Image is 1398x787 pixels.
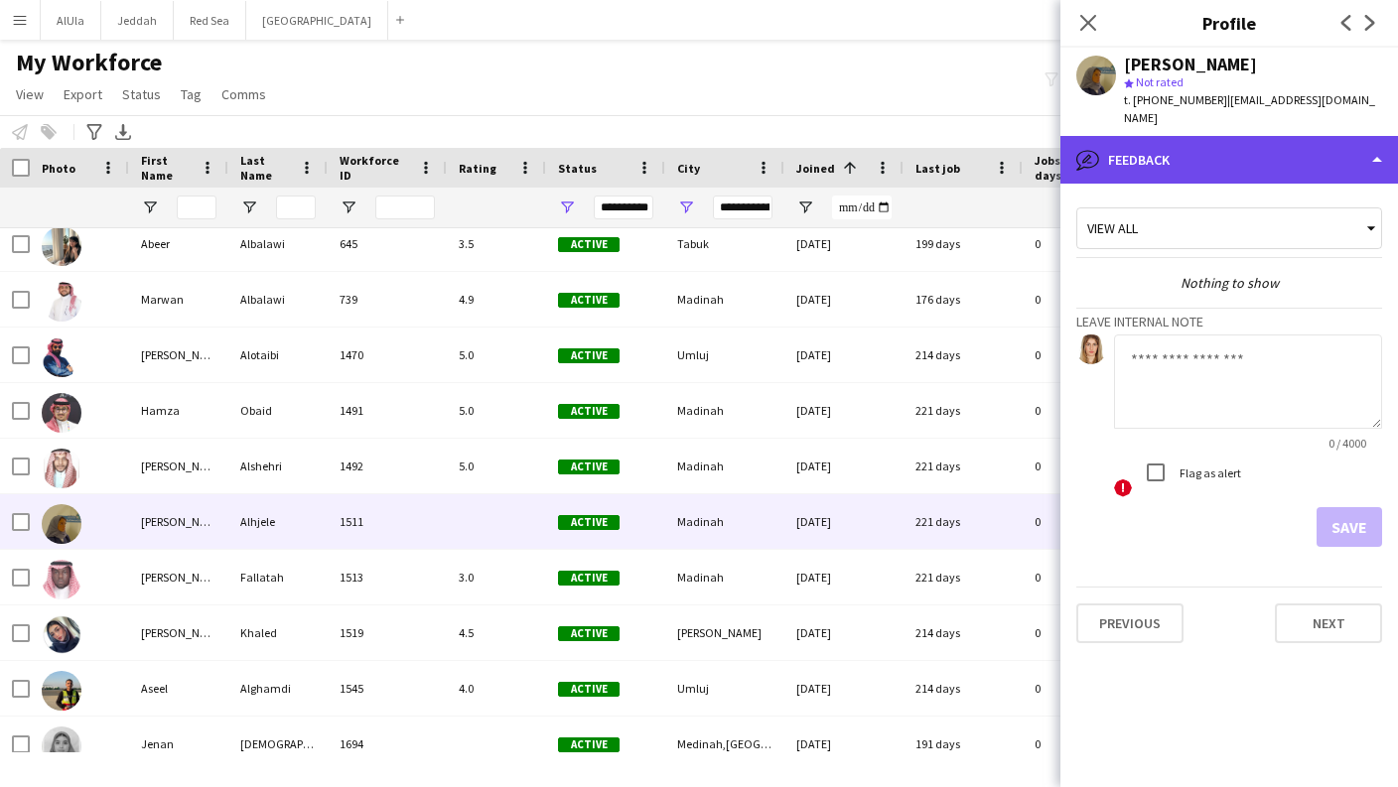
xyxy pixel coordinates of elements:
span: 0 / 4000 [1313,436,1382,451]
a: Status [114,81,169,107]
div: 214 days [904,661,1023,716]
div: 0 [1023,550,1142,604]
div: Nothing to show [1076,274,1382,292]
div: 5.0 [447,439,546,493]
img: Marwan Albalawi [42,282,81,322]
div: [PERSON_NAME] [129,494,228,549]
div: 5.0 [447,383,546,438]
app-action-btn: Advanced filters [82,120,106,144]
span: Workforce ID [340,153,411,183]
div: Madinah [665,383,784,438]
div: Umluj [665,661,784,716]
div: 0 [1023,216,1142,271]
div: 1694 [328,717,447,771]
input: Joined Filter Input [832,196,892,219]
button: AlUla [41,1,101,40]
div: [DATE] [784,550,904,604]
div: 4.5 [447,605,546,660]
button: Open Filter Menu [677,198,695,216]
span: Comms [221,85,266,103]
div: 0 [1023,494,1142,549]
div: Alshehri [228,439,328,493]
div: 1545 [328,661,447,716]
div: Fallatah [228,550,328,604]
button: Open Filter Menu [141,198,159,216]
div: 1511 [328,494,447,549]
span: Active [558,293,620,308]
button: [GEOGRAPHIC_DATA] [246,1,388,40]
div: 1470 [328,328,447,382]
div: 221 days [904,439,1023,493]
div: [PERSON_NAME] [129,550,228,604]
div: 221 days [904,550,1023,604]
div: 221 days [904,383,1023,438]
div: Alotaibi [228,328,328,382]
span: ! [1114,479,1132,497]
span: Active [558,682,620,697]
span: Last job [915,161,960,176]
img: Lina Alhjele [42,504,81,544]
input: First Name Filter Input [177,196,216,219]
span: Not rated [1136,74,1184,89]
div: Madinah [665,550,784,604]
img: Abeer Albalawi [42,226,81,266]
span: t. [PHONE_NUMBER] [1124,92,1227,107]
div: 645 [328,216,447,271]
span: Active [558,348,620,363]
button: Open Filter Menu [240,198,258,216]
img: Mansour Alshehri [42,449,81,488]
div: Medinah,[GEOGRAPHIC_DATA] [665,717,784,771]
div: [PERSON_NAME] [129,605,228,660]
span: Rating [459,161,496,176]
div: 176 days [904,272,1023,327]
div: Jenan [129,717,228,771]
div: Albalawi [228,272,328,327]
a: View [8,81,52,107]
input: Workforce ID Filter Input [375,196,435,219]
div: [DATE] [784,605,904,660]
div: Obaid [228,383,328,438]
div: [DATE] [784,439,904,493]
div: 221 days [904,494,1023,549]
div: [DATE] [784,717,904,771]
div: Alghamdi [228,661,328,716]
div: Albalawi [228,216,328,271]
span: Jobs (last 90 days) [1035,153,1106,183]
div: [DATE] [784,661,904,716]
div: 0 [1023,605,1142,660]
div: 214 days [904,328,1023,382]
div: Umluj [665,328,784,382]
span: View [16,85,44,103]
div: [PERSON_NAME] [1124,56,1257,73]
div: Hamza [129,383,228,438]
span: Status [558,161,597,176]
div: 1492 [328,439,447,493]
div: 1513 [328,550,447,604]
div: [PERSON_NAME] [665,605,784,660]
div: 0 [1023,439,1142,493]
div: Madinah [665,272,784,327]
h3: Profile [1060,10,1398,36]
span: My Workforce [16,48,162,77]
div: [DEMOGRAPHIC_DATA] [228,717,328,771]
span: Active [558,404,620,419]
button: Open Filter Menu [796,198,814,216]
span: | [EMAIL_ADDRESS][DOMAIN_NAME] [1124,92,1375,125]
img: Hamza Obaid [42,393,81,433]
span: Active [558,571,620,586]
div: [DATE] [784,494,904,549]
span: Active [558,626,620,641]
app-action-btn: Export XLSX [111,120,135,144]
div: 1491 [328,383,447,438]
div: 0 [1023,717,1142,771]
img: Jenan Ismaeil [42,726,81,766]
span: Joined [796,161,835,176]
h3: Leave internal note [1076,313,1382,330]
div: [PERSON_NAME] [129,439,228,493]
div: Abeer [129,216,228,271]
div: 4.9 [447,272,546,327]
div: 199 days [904,216,1023,271]
div: [DATE] [784,272,904,327]
span: Active [558,737,620,752]
div: Aseel [129,661,228,716]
